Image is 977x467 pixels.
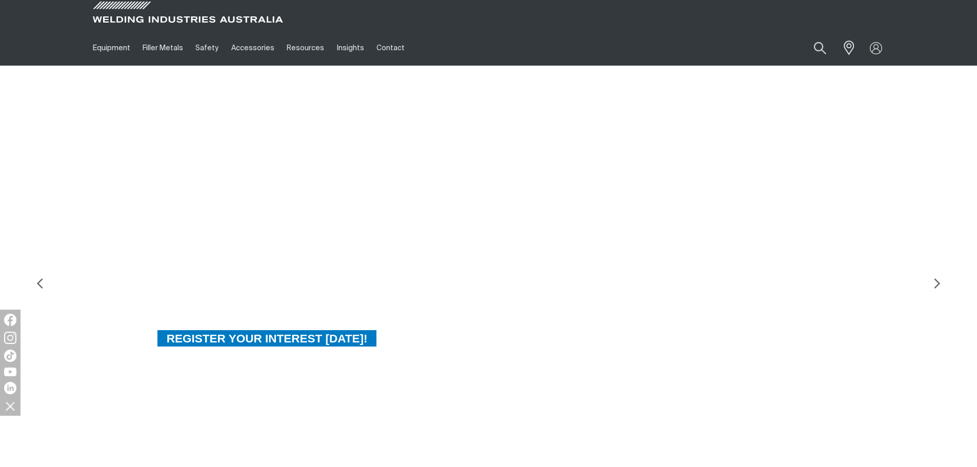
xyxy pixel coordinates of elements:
img: hide socials [2,397,19,415]
a: REGISTER YOUR INTEREST TODAY! [156,329,378,348]
div: THE BIG BLUE 600X DUO AIR PAK™ 50HZ IS HERE! [156,253,655,270]
a: Equipment [87,30,136,66]
a: Resources [281,30,330,66]
a: Accessories [225,30,281,66]
img: TikTok [4,350,16,362]
a: Insights [330,30,370,66]
button: Search products [803,36,838,60]
div: Built for field and on-site mining and metal fabrication applications. [156,294,655,309]
img: LinkedIn [4,382,16,394]
a: Safety [189,30,225,66]
input: Product name or item number... [789,36,837,60]
img: YouTube [4,368,16,376]
img: Facebook [4,314,16,326]
img: Instagram [4,332,16,344]
a: Filler Metals [136,30,189,66]
a: Contact [370,30,411,66]
img: PrevArrow [30,273,50,294]
span: REGISTER YOUR INTEREST [DATE]! [157,329,377,348]
nav: Main [87,30,690,66]
img: NextArrow [927,273,947,294]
